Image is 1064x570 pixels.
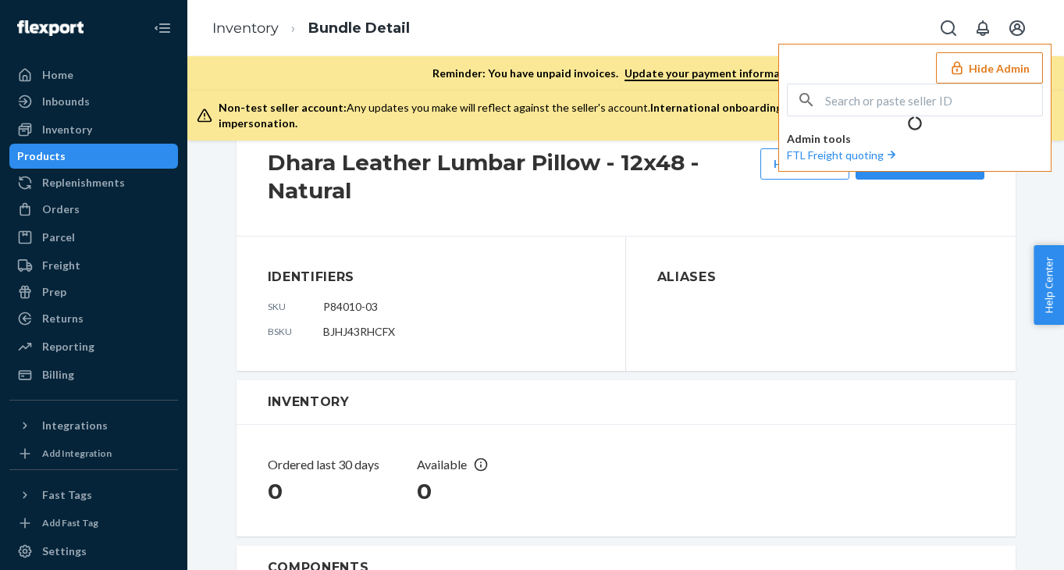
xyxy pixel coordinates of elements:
div: Reporting [42,339,94,354]
button: Open account menu [1002,12,1033,44]
h3: Identifiers [268,268,594,287]
a: Settings [9,539,178,564]
div: Replenishments [42,175,125,191]
a: Add Fast Tag [9,514,178,533]
p: Reminder: You have unpaid invoices. [432,66,804,81]
a: Bundle Detail [308,20,410,37]
button: Fast Tags [9,483,178,508]
a: Replenishments [9,170,178,195]
a: Returns [9,306,178,331]
button: Hide Admin [936,52,1043,84]
span: BJHJ43RHCFX [323,325,395,338]
span: 0 [268,478,283,504]
a: Freight [9,253,178,278]
h2: Dhara Leather Lumbar Pillow - 12x48 - Natural [268,148,760,205]
a: Inbounds [9,89,178,114]
div: Prep [42,284,66,300]
a: Reporting [9,334,178,359]
div: Parcel [42,230,75,245]
p: Admin tools [787,131,1043,147]
div: Orders [42,201,80,217]
a: Prep [9,280,178,305]
button: Open Search Box [933,12,964,44]
a: Inventory [212,20,279,37]
div: Returns [42,311,84,326]
a: Parcel [9,225,178,250]
span: 0 [417,478,432,504]
button: Help Center [1034,245,1064,325]
span: Ordered last 30 days [268,457,379,472]
div: Inbounds [42,94,90,109]
a: Inventory [9,117,178,142]
a: FTL Freight quoting [787,148,899,162]
div: Add Fast Tag [42,516,98,529]
div: Add Integration [42,447,112,460]
div: Settings [42,543,87,559]
div: Integrations [42,418,108,433]
h3: Aliases [657,268,984,287]
span: Non-test seller account: [219,101,347,114]
a: Update your payment information. [625,66,804,81]
div: Any updates you make will reflect against the seller's account. [219,100,1039,131]
div: Inventory [42,122,92,137]
a: Products [9,144,178,169]
img: Flexport logo [17,20,84,36]
div: Billing [42,367,74,383]
span: Available [417,457,467,472]
span: Support [33,11,89,25]
span: P84010-03 [323,300,378,313]
div: Home [42,67,73,83]
button: Open notifications [967,12,998,44]
div: Fast Tags [42,487,92,503]
a: Add Integration [9,444,178,463]
div: Products [17,148,66,164]
h3: Inventory [268,393,984,411]
button: Hide bundle [760,148,849,180]
input: Search or paste seller ID [825,84,1042,116]
p: bsku [268,325,292,338]
div: Freight [42,258,80,273]
p: sku [268,300,292,313]
button: Integrations [9,413,178,438]
a: Home [9,62,178,87]
ol: breadcrumbs [200,5,422,52]
button: Close Navigation [147,12,178,44]
a: Orders [9,197,178,222]
a: Billing [9,362,178,387]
